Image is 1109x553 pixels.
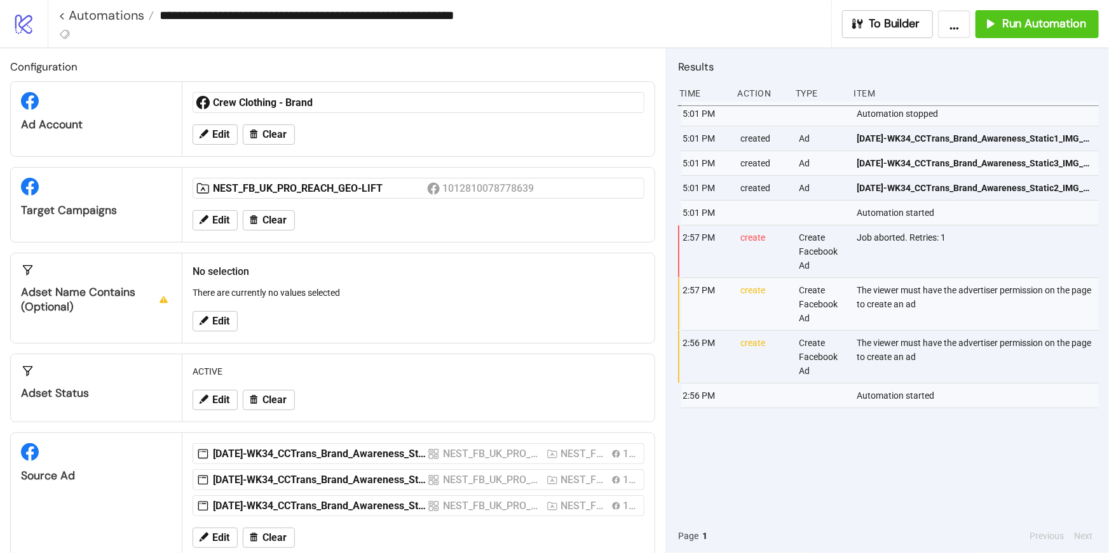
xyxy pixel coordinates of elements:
div: 2:57 PM [681,225,731,277]
div: Create Facebook Ad [798,331,847,383]
div: 1012810078778639 [623,472,636,488]
div: 5:01 PM [681,102,731,126]
div: 5:01 PM [681,151,731,175]
div: NEST_FB_UK_PRO_AWARENESS_ALLPRODUCTS_INT_SHOPPING-COMPETITORS_ALLP_ALLG_25+_15012025 [443,446,542,462]
div: Target Campaigns [21,203,172,218]
h2: Results [678,58,1099,75]
button: Previous [1026,529,1068,543]
div: Ad [798,176,847,200]
span: Edit [212,532,229,543]
div: NEST_FB_UK_PRO_AWARENESS_ALLPRODUCTS_INT_SHOPPING-COMPETITORS_ALLP_ALLG_25+_15012025 [443,498,542,514]
a: < Automations [58,9,154,22]
span: Edit [212,316,229,327]
span: [DATE]-WK34_CCTrans_Brand_Awareness_Static1_IMG_EN_IMG_CP_22082025_ALLG_CC_SC24_None_ [857,131,1094,145]
div: Automation started [856,383,1103,408]
div: Automation stopped [856,102,1103,126]
div: NEST_FB_UK_PRO_REACH_GEO-LIFT [213,182,427,196]
span: Page [678,529,698,543]
span: [DATE]-WK34_CCTrans_Brand_Awareness_Static2_IMG_EN_IMG_CP_22082025_ALLG_CC_SC24_None_ [857,181,1094,195]
div: 2:57 PM [681,278,731,330]
a: [DATE]-WK34_CCTrans_Brand_Awareness_Static2_IMG_EN_IMG_CP_22082025_ALLG_CC_SC24_None_ [857,176,1094,200]
div: created [740,126,789,150]
span: Edit [212,215,229,226]
div: Source Ad [21,469,172,483]
div: created [740,176,789,200]
div: Create Facebook Ad [798,225,847,277]
div: Action [737,81,786,105]
p: There are currently no values selected [193,286,644,300]
div: NEST_FB_UK_PRO_BRANDAWARENESS_RECALL-(NEW) [561,446,607,462]
a: [DATE]-WK34_CCTrans_Brand_Awareness_Static3_IMG_EN_IMG_CP_22082025_ALLG_CC_SC24_None_ [857,151,1094,175]
div: NEST_FB_UK_PRO_BRANDAWARENESS_RECALL-(NEW) [561,498,607,514]
span: To Builder [869,17,920,31]
button: Clear [243,390,295,410]
button: Next [1070,529,1096,543]
div: Adset Status [21,386,172,401]
div: [DATE]-WK34_CCTrans_Brand_Awareness_Static2_IMG_EN_IMG_CP_22082025_ALLG_CC_SC24_None_ [213,447,427,461]
div: ACTIVE [187,359,650,383]
div: create [740,331,789,383]
div: 2:56 PM [681,331,731,383]
button: Clear [243,528,295,548]
span: Edit [212,394,229,406]
button: Edit [193,528,238,548]
span: Clear [262,215,287,226]
div: 5:01 PM [681,126,731,150]
a: [DATE]-WK34_CCTrans_Brand_Awareness_Static1_IMG_EN_IMG_CP_22082025_ALLG_CC_SC24_None_ [857,126,1094,150]
div: 1012810078778639 [623,446,636,462]
div: [DATE]-WK34_CCTrans_Brand_Awareness_Static3_IMG_EN_IMG_CP_22082025_ALLG_CC_SC24_None_ [213,473,427,487]
div: 2:56 PM [681,383,731,408]
div: Ad [798,126,847,150]
div: created [740,151,789,175]
div: Automation started [856,201,1103,225]
span: Clear [262,532,287,543]
button: Clear [243,210,295,230]
div: 5:01 PM [681,176,731,200]
div: Item [853,81,1099,105]
span: Clear [262,129,287,140]
div: Ad [798,151,847,175]
button: Edit [193,390,238,410]
div: Job aborted. Retries: 1 [856,225,1103,277]
div: create [740,278,789,330]
h2: No selection [193,263,644,279]
div: The viewer must have the advertiser permission on the page to create an ad [856,278,1103,330]
span: [DATE]-WK34_CCTrans_Brand_Awareness_Static3_IMG_EN_IMG_CP_22082025_ALLG_CC_SC24_None_ [857,156,1094,170]
div: 5:01 PM [681,201,731,225]
button: Clear [243,124,295,145]
button: 1 [698,529,711,543]
div: [DATE]-WK34_CCTrans_Brand_Awareness_Static1_IMG_EN_IMG_CP_22082025_ALLG_CC_SC24_None_ [213,499,427,513]
span: Edit [212,129,229,140]
button: Edit [193,210,238,230]
button: Edit [193,311,238,331]
div: NEST_FB_UK_PRO_BRANDAWARENESS_RECALL-(NEW) [561,472,607,488]
div: Ad Account [21,117,172,132]
span: Run Automation [1002,17,1086,31]
div: Time [678,81,728,105]
div: 1012810078778639 [443,180,536,196]
div: NEST_FB_UK_PRO_AWARENESS_ALLPRODUCTS_INT_SHOPPING-COMPETITORS_ALLP_ALLG_25+_15012025 [443,472,542,488]
div: Crew Clothing - Brand [213,96,427,110]
button: Edit [193,124,238,145]
div: Adset Name contains (optional) [21,285,172,314]
h2: Configuration [10,58,655,75]
span: Clear [262,394,287,406]
div: Type [794,81,844,105]
div: The viewer must have the advertiser permission on the page to create an ad [856,331,1103,383]
button: ... [938,10,970,38]
button: Run Automation [976,10,1099,38]
button: To Builder [842,10,934,38]
div: create [740,225,789,277]
div: Create Facebook Ad [798,278,847,330]
div: 1012810078778639 [623,498,636,514]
